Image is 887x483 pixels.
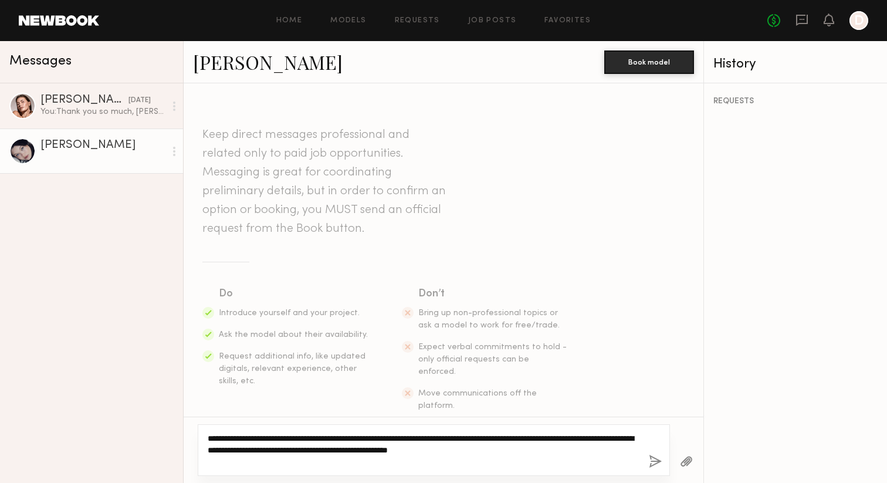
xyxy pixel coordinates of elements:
span: Ask the model about their availability. [219,331,368,339]
div: [PERSON_NAME] [40,94,128,106]
span: Bring up non-professional topics or ask a model to work for free/trade. [418,309,560,329]
header: Keep direct messages professional and related only to paid job opportunities. Messaging is great ... [202,126,449,238]
span: Request additional info, like updated digitals, relevant experience, other skills, etc. [219,353,365,385]
a: Models [330,17,366,25]
a: Book model [604,56,694,66]
div: Do [219,286,369,302]
a: [PERSON_NAME] [193,49,343,75]
div: You: Thank you so much, [PERSON_NAME]!! [40,106,165,117]
a: Favorites [544,17,591,25]
div: History [713,58,878,71]
div: [DATE] [128,95,151,106]
a: Job Posts [468,17,517,25]
span: Expect verbal commitments to hold - only official requests can be enforced. [418,343,567,376]
button: Book model [604,50,694,74]
a: Requests [395,17,440,25]
a: D [849,11,868,30]
div: REQUESTS [713,97,878,106]
span: Move communications off the platform. [418,390,537,410]
div: Don’t [418,286,568,302]
span: Introduce yourself and your project. [219,309,360,317]
div: [PERSON_NAME] [40,140,165,151]
span: Messages [9,55,72,68]
a: Home [276,17,303,25]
